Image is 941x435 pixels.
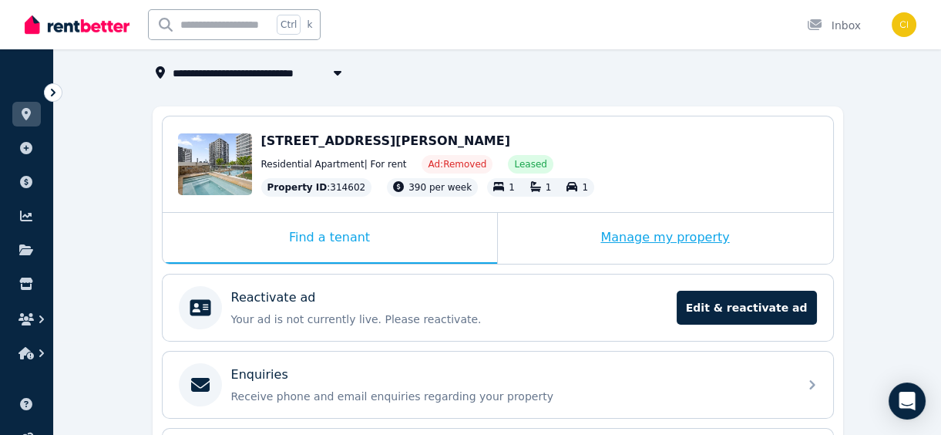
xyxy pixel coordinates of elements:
[677,291,817,325] span: Edit & reactivate ad
[163,213,497,264] div: Find a tenant
[509,182,515,193] span: 1
[807,18,861,33] div: Inbox
[163,352,833,418] a: EnquiriesReceive phone and email enquiries regarding your property
[582,182,588,193] span: 1
[231,389,789,404] p: Receive phone and email enquiries regarding your property
[408,182,472,193] span: 390 per week
[428,158,486,170] span: Ad: Removed
[12,85,61,96] span: ORGANISE
[514,158,546,170] span: Leased
[889,383,926,420] div: Open Intercom Messenger
[498,213,833,264] div: Manage my property
[231,366,288,384] p: Enquiries
[25,13,129,36] img: RentBetter
[267,181,328,194] span: Property ID
[261,133,510,148] span: [STREET_ADDRESS][PERSON_NAME]
[163,275,833,341] a: Reactivate adYour ad is not currently live. Please reactivate.Edit & reactivate ad
[261,158,407,170] span: Residential Apartment | For rent
[892,12,916,37] img: Christopher Isaac
[231,312,667,327] p: Your ad is not currently live. Please reactivate.
[231,288,316,307] p: Reactivate ad
[546,182,552,193] span: 1
[261,178,372,197] div: : 314602
[307,19,312,31] span: k
[277,15,301,35] span: Ctrl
